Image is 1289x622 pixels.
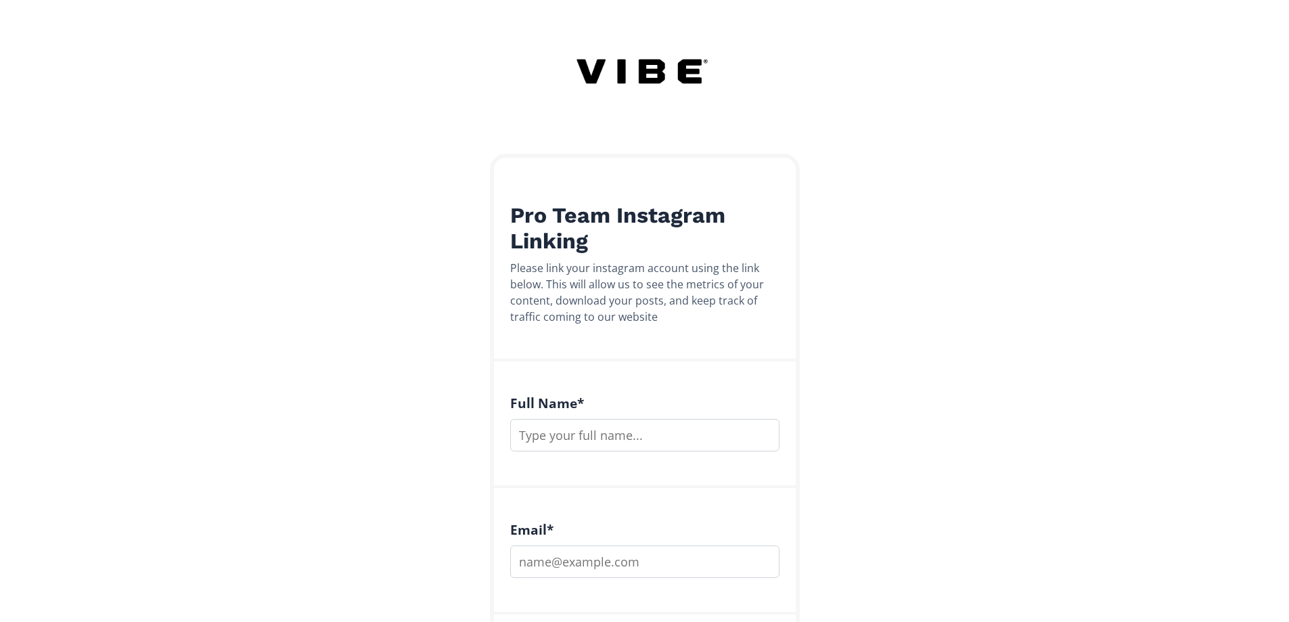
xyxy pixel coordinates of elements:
h2: Pro Team Instagram Linking [510,202,779,254]
input: Type your full name... [510,419,779,451]
input: name@example.com [510,546,779,578]
div: Please link your instagram account using the link below. This will allow us to see the metrics of... [510,260,779,325]
h4: Email * [510,522,779,537]
img: N6zKdDCVPrwZ [564,45,725,95]
h4: Full Name * [510,395,779,411]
